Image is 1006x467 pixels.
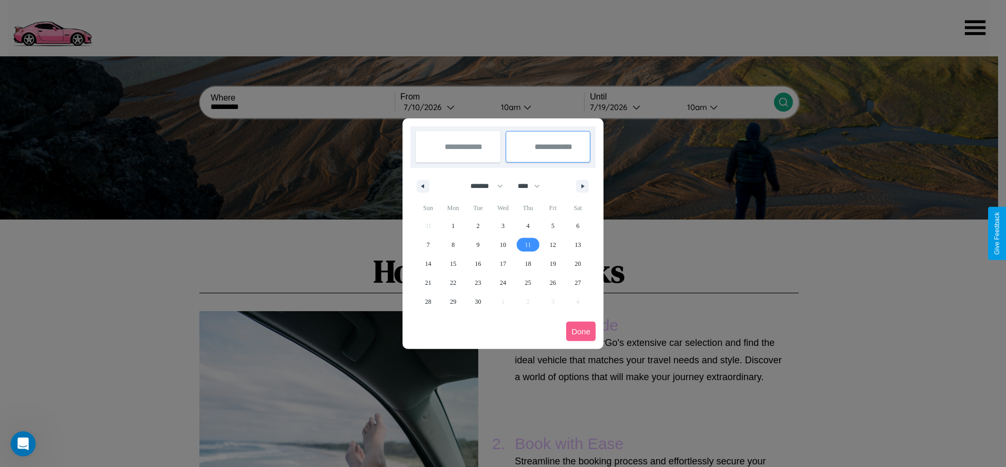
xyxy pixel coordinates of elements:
button: 3 [490,216,515,235]
button: 23 [466,273,490,292]
span: Thu [516,200,540,216]
span: Sun [416,200,440,216]
span: 9 [477,235,480,254]
span: 10 [500,235,506,254]
span: 23 [475,273,481,292]
span: 28 [425,292,431,311]
span: 4 [526,216,529,235]
button: 12 [540,235,565,254]
span: 11 [525,235,531,254]
button: 25 [516,273,540,292]
button: Done [566,322,596,341]
button: 20 [566,254,590,273]
button: 29 [440,292,465,311]
span: Wed [490,200,515,216]
button: 9 [466,235,490,254]
span: 17 [500,254,506,273]
span: 14 [425,254,431,273]
button: 15 [440,254,465,273]
span: 15 [450,254,456,273]
button: 7 [416,235,440,254]
span: 3 [501,216,505,235]
span: 21 [425,273,431,292]
span: 16 [475,254,481,273]
span: 25 [525,273,531,292]
button: 28 [416,292,440,311]
button: 1 [440,216,465,235]
span: 20 [575,254,581,273]
button: 2 [466,216,490,235]
span: 22 [450,273,456,292]
iframe: Intercom live chat [11,431,36,456]
span: 1 [451,216,455,235]
button: 27 [566,273,590,292]
span: 29 [450,292,456,311]
span: Tue [466,200,490,216]
button: 5 [540,216,565,235]
button: 21 [416,273,440,292]
span: 5 [551,216,555,235]
button: 8 [440,235,465,254]
span: 12 [550,235,556,254]
button: 24 [490,273,515,292]
button: 10 [490,235,515,254]
button: 22 [440,273,465,292]
span: Sat [566,200,590,216]
span: 26 [550,273,556,292]
span: 2 [477,216,480,235]
span: Mon [440,200,465,216]
button: 16 [466,254,490,273]
span: 6 [576,216,579,235]
span: 13 [575,235,581,254]
button: 11 [516,235,540,254]
span: 19 [550,254,556,273]
span: 24 [500,273,506,292]
span: 27 [575,273,581,292]
button: 26 [540,273,565,292]
button: 18 [516,254,540,273]
button: 13 [566,235,590,254]
button: 17 [490,254,515,273]
span: 7 [427,235,430,254]
button: 30 [466,292,490,311]
div: Give Feedback [993,212,1001,255]
span: Fri [540,200,565,216]
button: 19 [540,254,565,273]
button: 14 [416,254,440,273]
button: 4 [516,216,540,235]
span: 18 [525,254,531,273]
button: 6 [566,216,590,235]
span: 30 [475,292,481,311]
span: 8 [451,235,455,254]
